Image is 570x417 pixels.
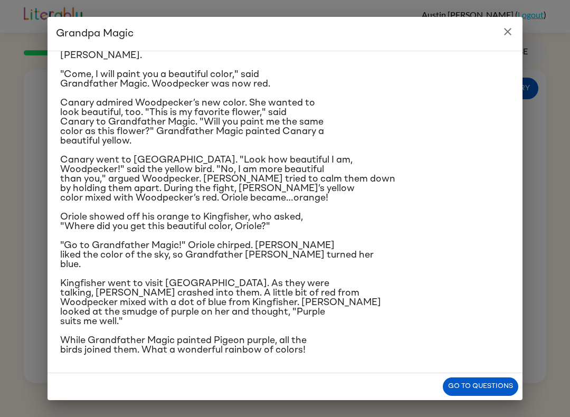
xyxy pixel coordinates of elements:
button: Go to questions [443,377,518,396]
h2: Grandpa Magic [47,17,522,51]
span: Canary admired Woodpecker’s new color. She wanted to look beautiful, too. "This is my favorite fl... [60,98,324,146]
span: Oriole showed off his orange to Kingfisher, who asked, "Where did you get this beautiful color, O... [60,212,303,231]
button: close [497,21,518,42]
span: Kingfisher went to visit [GEOGRAPHIC_DATA]. As they were talking, [PERSON_NAME] crashed into them... [60,279,381,326]
span: Canary went to [GEOGRAPHIC_DATA]. "Look how beautiful I am, Woodpecker!" said the yellow bird. "N... [60,155,395,203]
span: While Grandfather Magic painted Pigeon purple, all the birds joined them. What a wonderful rainbo... [60,336,307,355]
span: "Come, I will paint you a beautiful color," said Grandfather Magic. Woodpecker was now red. [60,70,270,89]
span: "Go to Grandfather Magic!" Oriole chirped. [PERSON_NAME] liked the color of the sky, so Grandfath... [60,241,374,269]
